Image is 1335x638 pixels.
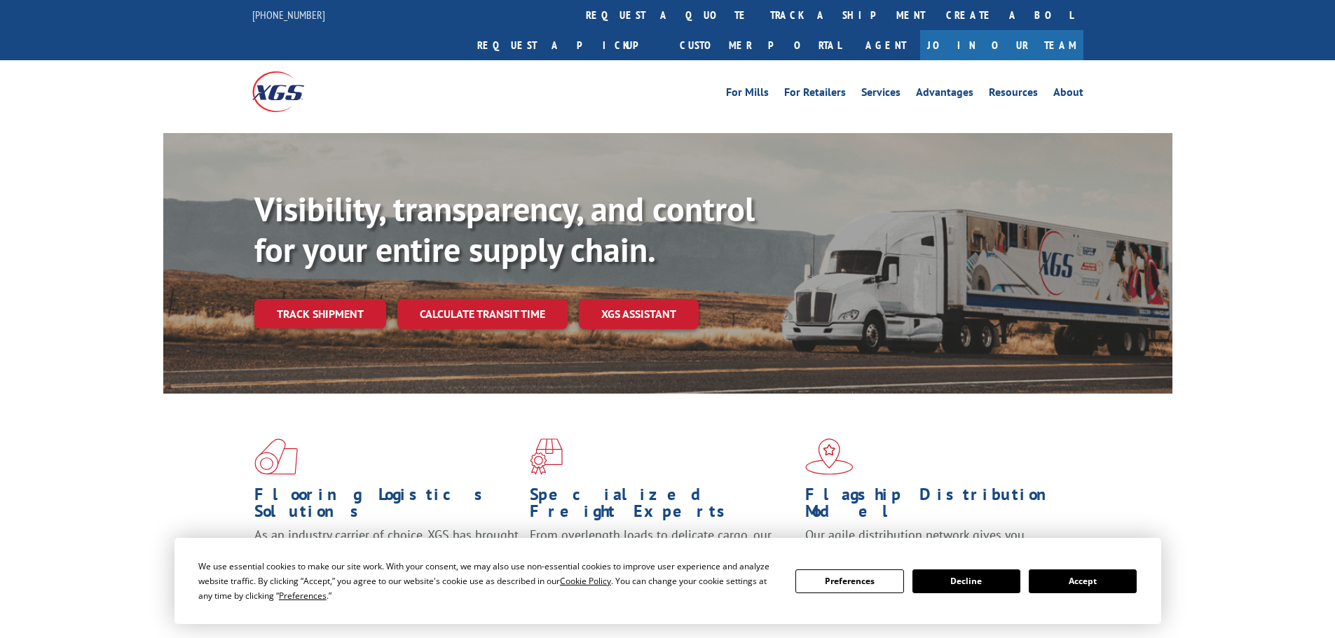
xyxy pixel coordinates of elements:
[174,538,1161,624] div: Cookie Consent Prompt
[254,187,755,271] b: Visibility, transparency, and control for your entire supply chain.
[805,486,1070,527] h1: Flagship Distribution Model
[805,438,854,475] img: xgs-icon-flagship-distribution-model-red
[784,87,846,102] a: For Retailers
[1053,87,1083,102] a: About
[989,87,1038,102] a: Resources
[254,486,519,527] h1: Flooring Logistics Solutions
[397,299,568,329] a: Calculate transit time
[805,527,1063,560] span: Our agile distribution network gives you nationwide inventory management on demand.
[254,527,519,576] span: As an industry carrier of choice, XGS has brought innovation and dedication to flooring logistics...
[1029,569,1137,593] button: Accept
[795,569,903,593] button: Preferences
[254,299,386,328] a: Track shipment
[851,30,920,60] a: Agent
[252,8,325,22] a: [PHONE_NUMBER]
[912,569,1020,593] button: Decline
[530,486,795,527] h1: Specialized Freight Experts
[530,527,795,589] p: From overlength loads to delicate cargo, our experienced staff knows the best way to move your fr...
[198,559,779,603] div: We use essential cookies to make our site work. With your consent, we may also use non-essential ...
[467,30,669,60] a: Request a pickup
[916,87,973,102] a: Advantages
[279,590,327,602] span: Preferences
[560,575,611,587] span: Cookie Policy
[579,299,699,329] a: XGS ASSISTANT
[530,438,563,475] img: xgs-icon-focused-on-flooring-red
[254,438,298,475] img: xgs-icon-total-supply-chain-intelligence-red
[861,87,901,102] a: Services
[726,87,769,102] a: For Mills
[920,30,1083,60] a: Join Our Team
[669,30,851,60] a: Customer Portal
